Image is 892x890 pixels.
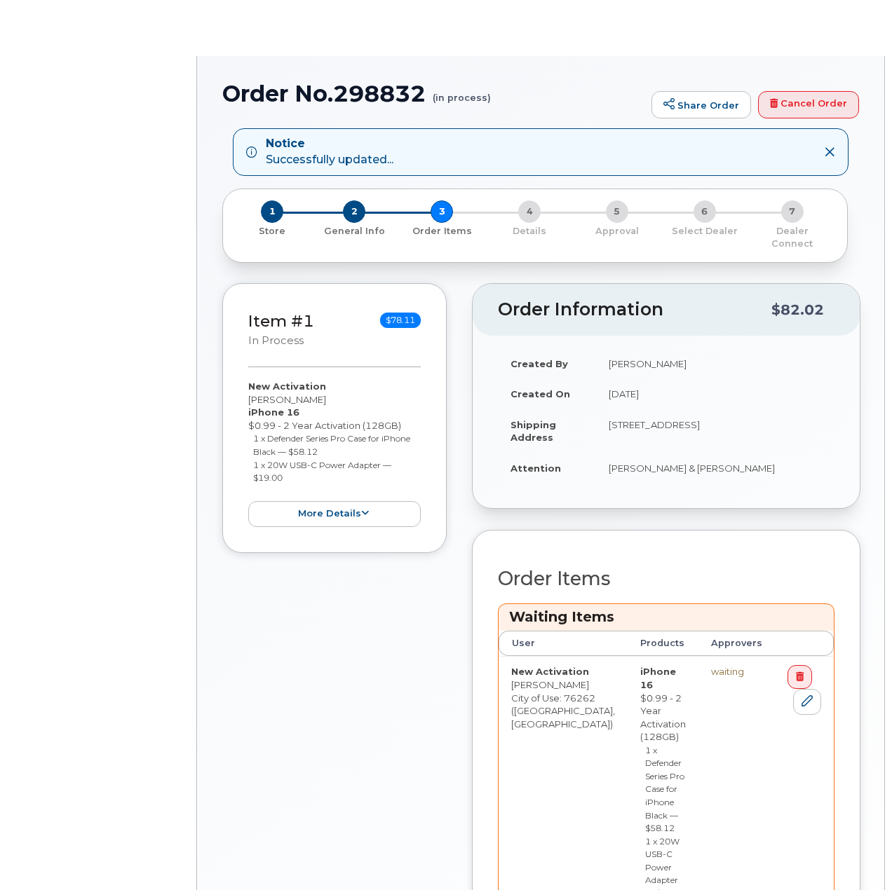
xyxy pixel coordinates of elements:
[596,378,834,409] td: [DATE]
[498,300,771,320] h2: Order Information
[234,223,311,238] a: 1 Store
[596,348,834,379] td: [PERSON_NAME]
[253,433,410,457] small: 1 x Defender Series Pro Case for iPhone Black — $58.12
[645,745,684,833] small: 1 x Defender Series Pro Case for iPhone Black — $58.12
[248,381,326,392] strong: New Activation
[771,296,824,323] div: $82.02
[248,334,304,347] small: in process
[380,313,421,328] span: $78.11
[596,453,834,484] td: [PERSON_NAME] & [PERSON_NAME]
[316,225,393,238] p: General Info
[248,406,299,418] strong: iPhone 16
[651,91,751,119] a: Share Order
[499,631,628,656] th: User
[511,388,570,399] strong: Created On
[248,501,421,527] button: more details
[498,568,834,589] h2: Order Items
[433,81,491,103] small: (in process)
[711,665,762,678] div: waiting
[266,136,393,152] strong: Notice
[248,380,421,526] div: [PERSON_NAME] $0.99 - 2 Year Activation (128GB)
[640,666,676,690] strong: iPhone 16
[222,81,644,106] h1: Order No.298832
[511,463,561,474] strong: Attention
[266,136,393,168] div: Successfully updated...
[511,358,568,369] strong: Created By
[758,91,859,119] a: Cancel Order
[261,200,283,223] span: 1
[311,223,398,238] a: 2 General Info
[511,419,556,444] strong: Shipping Address
[698,631,775,656] th: Approvers
[596,409,834,453] td: [STREET_ADDRESS]
[509,608,823,627] h3: Waiting Items
[628,631,698,656] th: Products
[253,460,391,484] small: 1 x 20W USB-C Power Adapter — $19.00
[343,200,365,223] span: 2
[240,225,305,238] p: Store
[511,666,589,677] strong: New Activation
[248,311,314,331] a: Item #1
